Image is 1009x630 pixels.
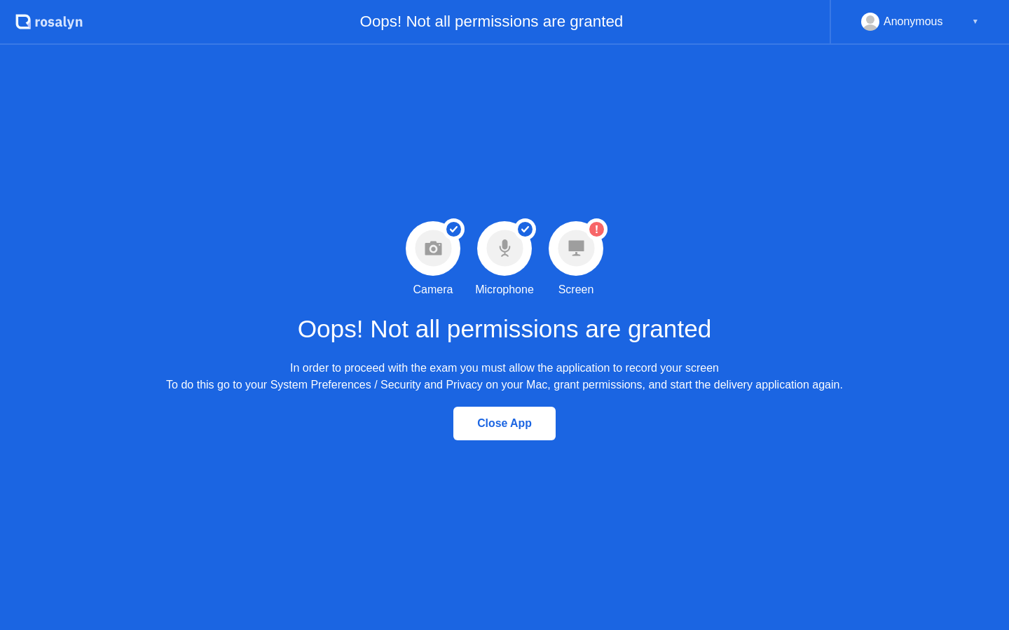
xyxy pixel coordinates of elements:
div: Camera [413,281,453,298]
h1: Oops! Not all permissions are granted [298,311,712,348]
div: In order to proceed with the exam you must allow the application to record your screen To do this... [166,360,843,393]
div: ▼ [972,13,979,31]
div: Screen [558,281,594,298]
div: Close App [458,417,551,430]
div: Microphone [475,281,534,298]
div: Anonymous [884,13,943,31]
button: Close App [453,407,556,440]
